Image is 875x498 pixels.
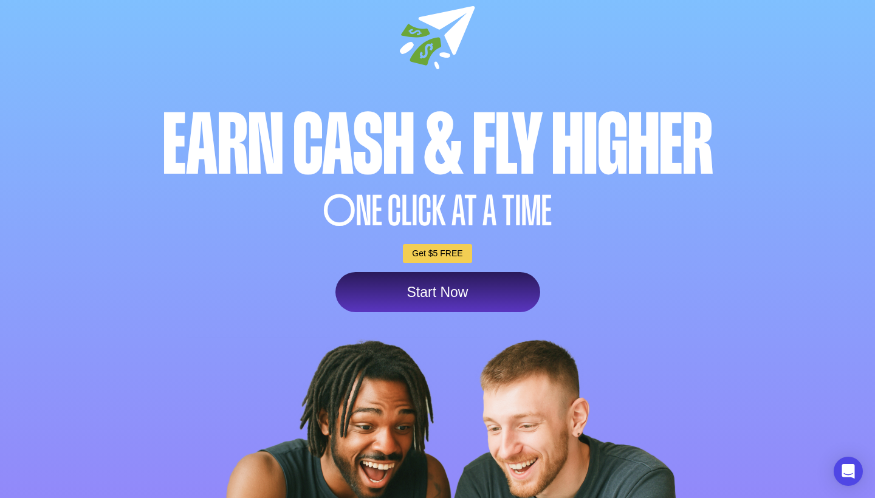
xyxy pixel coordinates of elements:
[335,272,540,312] a: Start Now
[90,190,785,232] div: NE CLICK AT A TIME
[90,103,785,187] div: Earn Cash & Fly higher
[323,190,356,232] span: O
[403,244,472,263] a: Get $5 FREE
[834,457,863,486] div: Open Intercom Messenger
